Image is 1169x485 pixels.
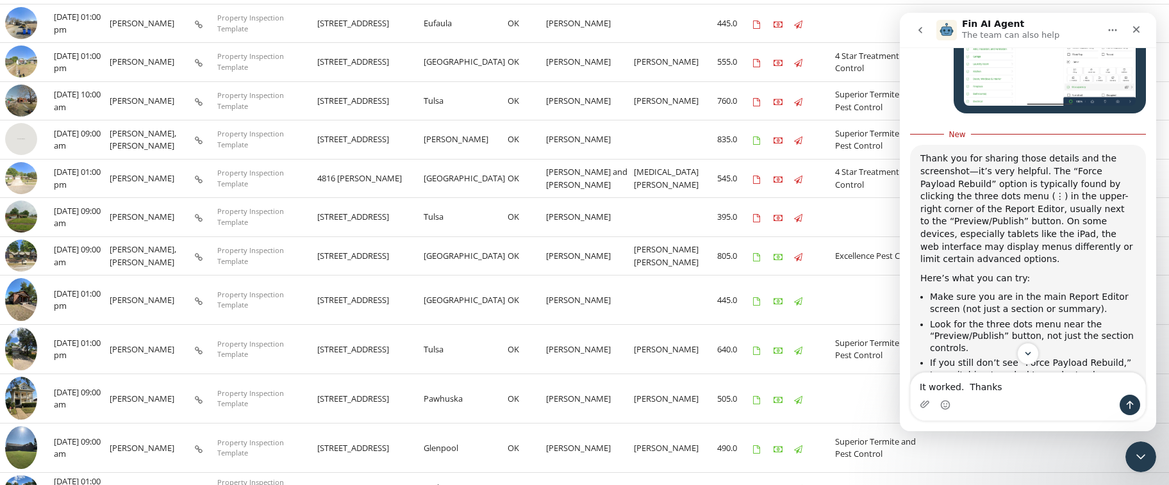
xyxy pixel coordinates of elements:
[5,278,37,321] img: 9562291%2Fcover_photos%2FoQrNpn54jWcQbauN493x%2Fsmall.jpg
[717,4,753,43] td: 445.0
[5,426,37,469] img: 9553285%2Freports%2Fef7cad6c-1d9f-45d9-bcb3-ddb97e33e376%2Fcover_photos%2FpjT57sANrCu5u5a5kvOp%2F...
[5,327,37,370] img: 9522462%2Fcover_photos%2Fa0oeHideoIrKsMETqcHc%2Fsmall.jpg
[317,236,424,275] td: [STREET_ADDRESS]
[110,236,195,275] td: [PERSON_NAME], [PERSON_NAME]
[54,423,110,473] td: [DATE] 09:00 am
[634,236,717,275] td: [PERSON_NAME] [PERSON_NAME]
[11,360,245,382] textarea: Message…
[110,159,195,198] td: [PERSON_NAME]
[40,387,51,397] button: Emoji picker
[508,81,546,120] td: OK
[317,325,424,374] td: [STREET_ADDRESS]
[317,198,424,237] td: [STREET_ADDRESS]
[110,275,195,325] td: [PERSON_NAME]
[634,81,717,120] td: [PERSON_NAME]
[317,120,424,160] td: [STREET_ADDRESS]
[5,7,37,39] img: streetview
[717,374,753,423] td: 505.0
[117,330,139,352] button: Scroll to bottom
[424,4,508,43] td: Eufaula
[717,423,753,473] td: 490.0
[717,275,753,325] td: 445.0
[424,81,508,120] td: Tulsa
[54,198,110,237] td: [DATE] 09:00 am
[717,43,753,82] td: 555.0
[30,278,236,302] li: Make sure you are in the main Report Editor screen (not just a section or summary).
[110,43,195,82] td: [PERSON_NAME]
[634,374,717,423] td: [PERSON_NAME]
[54,236,110,275] td: [DATE] 09:00 am
[217,90,284,111] span: Property Inspection Template
[317,423,424,473] td: [STREET_ADDRESS]
[546,374,634,423] td: [PERSON_NAME]
[835,120,933,160] td: Superior Termite and Pest Control
[634,325,717,374] td: [PERSON_NAME]
[54,275,110,325] td: [DATE] 01:00 pm
[424,198,508,237] td: Tulsa
[5,85,37,117] img: streetview
[424,374,508,423] td: Pawhuska
[717,236,753,275] td: 805.0
[217,206,284,227] span: Property Inspection Template
[21,140,236,252] div: Thank you for sharing those details and the screenshot—it’s very helpful. The “Force Payload Rebu...
[546,198,634,237] td: [PERSON_NAME]
[424,423,508,473] td: Glenpool
[508,43,546,82] td: OK
[5,240,37,272] img: streetview
[217,129,284,149] span: Property Inspection Template
[546,159,634,198] td: [PERSON_NAME] and [PERSON_NAME]
[508,236,546,275] td: OK
[217,13,284,33] span: Property Inspection Template
[717,120,753,160] td: 835.0
[424,43,508,82] td: [GEOGRAPHIC_DATA]
[110,198,195,237] td: [PERSON_NAME]
[110,325,195,374] td: [PERSON_NAME]
[317,374,424,423] td: [STREET_ADDRESS]
[217,168,284,188] span: Property Inspection Template
[546,81,634,120] td: [PERSON_NAME]
[424,120,508,160] td: [PERSON_NAME]
[508,423,546,473] td: OK
[717,159,753,198] td: 545.0
[110,423,195,473] td: [PERSON_NAME]
[1125,441,1156,472] iframe: Intercom live chat
[317,43,424,82] td: [STREET_ADDRESS]
[110,4,195,43] td: [PERSON_NAME]
[508,198,546,237] td: OK
[217,51,284,72] span: Property Inspection Template
[110,120,195,160] td: [PERSON_NAME], [PERSON_NAME]
[54,43,110,82] td: [DATE] 01:00 pm
[5,201,37,233] img: streetview
[217,290,284,310] span: Property Inspection Template
[10,121,246,122] div: New messages divider
[220,382,240,402] button: Send a message…
[54,81,110,120] td: [DATE] 10:00 am
[508,325,546,374] td: OK
[835,236,933,275] td: Excellence Pest Control
[5,377,37,420] img: 9556484%2Fcover_photos%2FsvnyHHvtnl5vCTh9d3qU%2Fsmall.jpg
[634,159,717,198] td: [MEDICAL_DATA][PERSON_NAME]
[217,245,284,266] span: Property Inspection Template
[717,198,753,237] td: 395.0
[900,13,1156,431] iframe: Intercom live chat
[717,325,753,374] td: 640.0
[217,339,284,359] span: Property Inspection Template
[20,386,30,397] button: Upload attachment
[317,4,424,43] td: [STREET_ADDRESS]
[546,4,634,43] td: [PERSON_NAME]
[634,423,717,473] td: [PERSON_NAME]
[54,325,110,374] td: [DATE] 01:00 pm
[424,159,508,198] td: [GEOGRAPHIC_DATA]
[30,306,236,341] li: Look for the three dots menu near the “Preview/Publish” button, not just the section controls.
[835,325,933,374] td: Superior Termite and Pest Control
[217,438,284,458] span: Property Inspection Template
[508,159,546,198] td: OK
[110,374,195,423] td: [PERSON_NAME]
[54,120,110,160] td: [DATE] 09:00 am
[508,120,546,160] td: OK
[5,123,37,155] img: streetview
